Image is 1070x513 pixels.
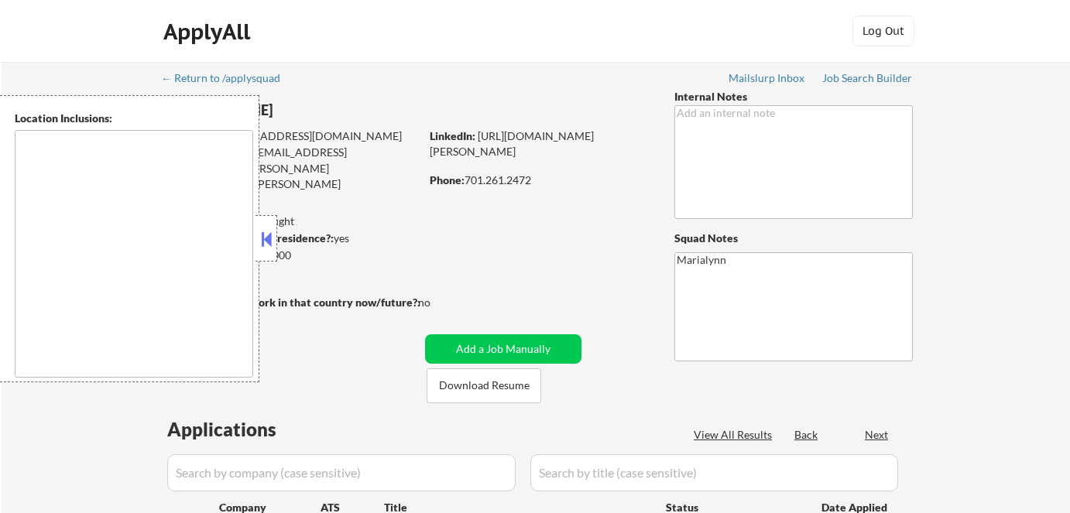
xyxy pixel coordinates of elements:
div: Internal Notes [674,89,913,104]
div: View All Results [694,427,777,443]
a: Mailslurp Inbox [729,72,806,87]
button: Log Out [852,15,914,46]
div: Mailslurp Inbox [729,73,806,84]
div: ← Return to /applysquad [161,73,295,84]
div: Applications [167,420,321,439]
div: [EMAIL_ADDRESS][DOMAIN_NAME] [163,128,420,144]
a: [URL][DOMAIN_NAME][PERSON_NAME] [430,129,594,158]
div: ApplyAll [163,19,255,45]
strong: Phone: [430,173,465,186]
button: Add a Job Manually [425,334,581,364]
a: ← Return to /applysquad [161,72,295,87]
strong: Will need Visa to work in that country now/future?: [163,296,420,309]
input: Search by title (case sensitive) [530,454,898,491]
div: Back [794,427,819,443]
strong: LinkedIn: [430,129,475,142]
div: [PERSON_NAME] [163,101,481,120]
button: Download Resume [427,368,541,403]
div: [EMAIL_ADDRESS][DOMAIN_NAME] [163,145,420,175]
div: $120,000 [162,248,420,263]
div: Job Search Builder [822,73,913,84]
div: 701.261.2472 [430,173,649,188]
div: [PERSON_NAME][EMAIL_ADDRESS][PERSON_NAME][DOMAIN_NAME] [163,161,420,207]
div: 0 sent / 100 bought [162,214,420,229]
div: Next [865,427,890,443]
input: Search by company (case sensitive) [167,454,516,491]
div: Location Inclusions: [15,111,253,126]
div: yes [162,231,415,246]
div: Squad Notes [674,231,913,246]
div: no [418,295,462,310]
